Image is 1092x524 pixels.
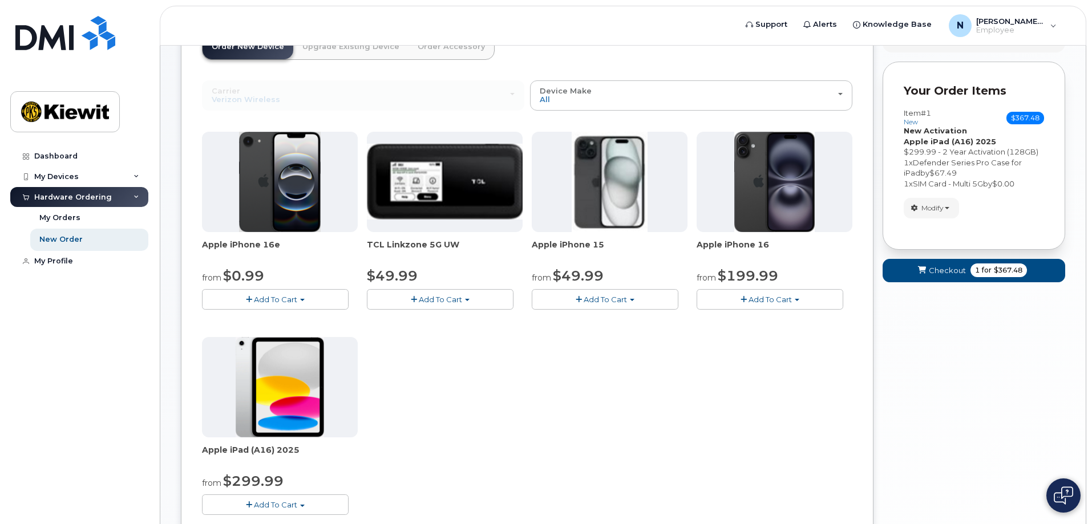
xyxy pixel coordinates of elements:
strong: Apple iPad (A16) 2025 [904,137,996,146]
span: Device Make [540,86,592,95]
div: Apple iPhone 16e [202,239,358,262]
span: Add To Cart [584,295,627,304]
span: $367.48 [1006,112,1044,124]
small: from [697,273,716,283]
a: Support [738,13,795,36]
a: Order New Device [203,34,293,59]
span: N [957,19,964,33]
span: $0.00 [992,179,1014,188]
span: [PERSON_NAME].[PERSON_NAME] [976,17,1045,26]
span: Alerts [813,19,837,30]
a: Knowledge Base [845,13,940,36]
img: iphone16e.png [239,132,321,232]
img: linkzone5g.png [367,144,523,219]
img: iphone_16_plus.png [734,132,815,232]
span: SIM Card - Multi 5G [913,179,983,188]
small: new [904,118,918,126]
span: for [980,265,994,275]
span: $0.99 [223,267,264,284]
span: All [540,95,550,104]
span: 1 [975,265,980,275]
span: Defender Series Pro Case for iPad [904,158,1022,178]
img: ipad_11.png [236,337,324,437]
div: TCL Linkzone 5G UW [367,239,523,262]
div: Nancy.Bilek [941,14,1065,37]
span: $367.48 [994,265,1022,275]
span: $49.99 [367,267,418,284]
small: from [202,478,221,488]
small: from [202,273,221,283]
span: Checkout [929,265,966,276]
button: Device Make All [530,80,852,110]
span: Add To Cart [419,295,462,304]
span: Support [755,19,787,30]
span: $299.99 [223,473,284,489]
img: iphone15.jpg [572,132,648,232]
button: Add To Cart [532,289,678,309]
div: Apple iPad (A16) 2025 [202,444,358,467]
button: Add To Cart [202,289,349,309]
div: $299.99 - 2 Year Activation (128GB) [904,147,1044,157]
button: Checkout 1 for $367.48 [883,259,1065,282]
img: Open chat [1054,486,1073,505]
span: Add To Cart [254,295,297,304]
h3: Item [904,109,931,125]
strong: New Activation [904,126,967,135]
button: Add To Cart [367,289,513,309]
span: Employee [976,26,1045,35]
div: Apple iPhone 15 [532,239,687,262]
span: $49.99 [553,267,604,284]
span: Add To Cart [254,500,297,509]
small: from [532,273,551,283]
div: Apple iPhone 16 [697,239,852,262]
button: Add To Cart [202,494,349,514]
span: $199.99 [718,267,778,284]
a: Order Accessory [409,34,494,59]
p: Your Order Items [904,83,1044,99]
span: $67.49 [929,168,957,177]
a: Upgrade Existing Device [293,34,409,59]
div: x by [904,178,1044,189]
span: Add To Cart [749,295,792,304]
span: 1 [904,179,909,188]
span: 1 [904,158,909,167]
span: Modify [921,203,944,213]
button: Modify [904,198,959,218]
span: Knowledge Base [863,19,932,30]
span: #1 [921,108,931,117]
button: Add To Cart [697,289,843,309]
a: Alerts [795,13,845,36]
div: x by [904,157,1044,178]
